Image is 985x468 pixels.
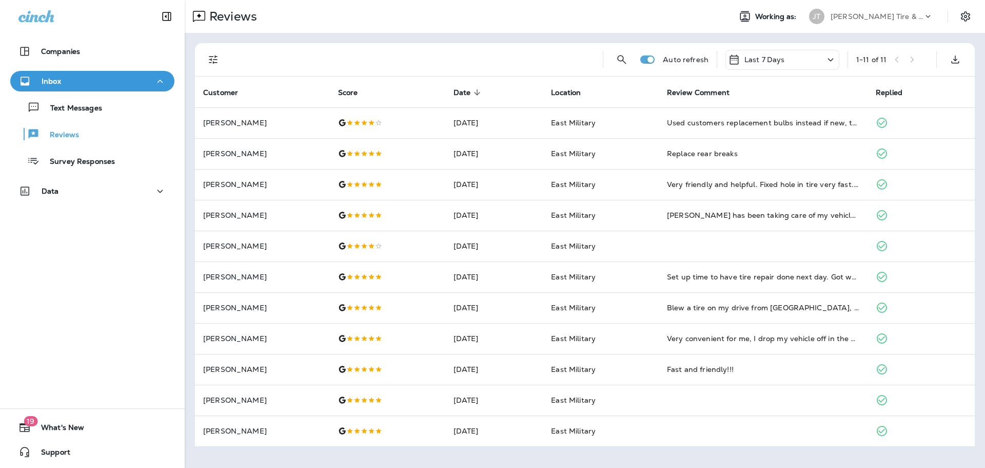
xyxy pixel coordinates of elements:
td: [DATE] [445,261,543,292]
span: Review Comment [667,88,743,97]
button: Collapse Sidebar [152,6,181,27]
span: East Military [551,365,596,374]
span: Score [338,88,371,97]
button: Reviews [10,123,174,145]
span: Customer [203,88,238,97]
p: Auto refresh [663,55,708,64]
span: Replied [876,88,902,97]
button: Companies [10,41,174,62]
span: East Military [551,211,596,220]
td: [DATE] [445,231,543,261]
div: Fast and friendly!!! [667,364,859,375]
button: Export as CSV [945,49,966,70]
span: Location [551,88,594,97]
td: [DATE] [445,385,543,416]
div: Jensen has been taking care of my vehicles since they opened this location. They are always court... [667,210,859,220]
p: [PERSON_NAME] [203,334,322,343]
p: [PERSON_NAME] [203,365,322,373]
span: East Military [551,118,596,127]
p: [PERSON_NAME] [203,119,322,127]
div: Blew a tire on my drive from Deadwood, SD to Fremont, NE. Contacted Jensen, they got the tire fix... [667,303,859,313]
td: [DATE] [445,107,543,138]
p: [PERSON_NAME] Tire & Auto [831,12,923,21]
p: [PERSON_NAME] [203,396,322,404]
div: Very friendly and helpful. Fixed hole in tire very fast. No problems since. [667,179,859,190]
p: Reviews [205,9,257,24]
p: [PERSON_NAME] [203,211,322,219]
button: Text Messages [10,97,174,118]
div: Replace rear breaks [667,148,859,159]
button: Support [10,442,174,462]
span: Customer [203,88,251,97]
td: [DATE] [445,200,543,231]
p: Inbox [42,77,61,85]
button: Settings [956,7,975,26]
span: Score [338,88,358,97]
p: [PERSON_NAME] [203,304,322,312]
button: Data [10,181,174,201]
span: Working as: [755,12,799,21]
span: What's New [31,423,84,436]
td: [DATE] [445,138,543,169]
p: [PERSON_NAME] [203,427,322,435]
span: Location [551,88,581,97]
span: East Military [551,396,596,405]
div: JT [809,9,824,24]
span: East Military [551,272,596,282]
span: East Military [551,303,596,312]
p: [PERSON_NAME] [203,273,322,281]
p: [PERSON_NAME] [203,242,322,250]
div: Used customers replacement bulbs instead if new, to replace headlights [667,118,859,128]
td: [DATE] [445,416,543,446]
button: Filters [203,49,224,70]
td: [DATE] [445,169,543,200]
span: Support [31,448,70,460]
td: [DATE] [445,323,543,354]
p: Reviews [40,130,79,140]
p: [PERSON_NAME] [203,180,322,189]
p: Last 7 Days [744,55,785,64]
p: Companies [41,47,80,55]
span: East Military [551,149,596,158]
p: Survey Responses [40,157,115,167]
button: Search Reviews [612,49,632,70]
p: [PERSON_NAME] [203,149,322,158]
span: Date [454,88,484,97]
span: East Military [551,334,596,343]
span: Date [454,88,471,97]
button: Survey Responses [10,150,174,172]
span: Review Comment [667,88,730,97]
span: Replied [876,88,916,97]
span: East Military [551,426,596,436]
div: Very convenient for me, I drop my vehicle off in the morning, walk a couple blocks to work, walk ... [667,333,859,344]
button: Inbox [10,71,174,91]
span: East Military [551,241,596,251]
div: 1 - 11 of 11 [856,55,887,64]
div: Set up time to have tire repair done next day. Got work done when got there. All people were help... [667,272,859,282]
span: 19 [24,416,37,426]
td: [DATE] [445,354,543,385]
p: Text Messages [40,104,102,114]
td: [DATE] [445,292,543,323]
span: East Military [551,180,596,189]
button: 19What's New [10,417,174,438]
p: Data [42,187,59,195]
